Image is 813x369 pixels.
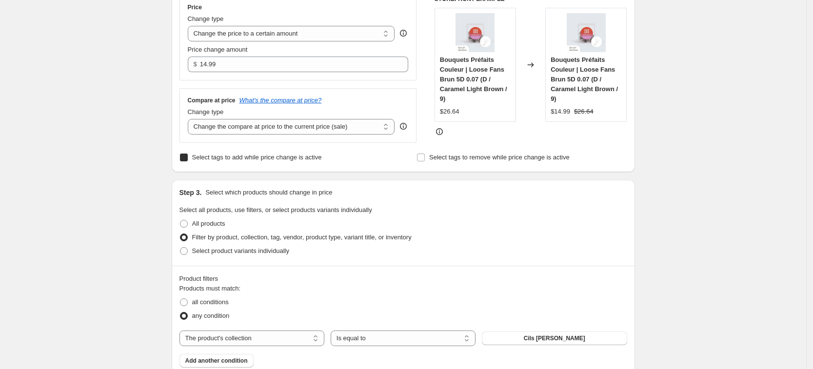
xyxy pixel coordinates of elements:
span: $ [194,60,197,68]
span: Price change amount [188,46,248,53]
span: Change type [188,15,224,22]
span: any condition [192,312,230,319]
span: Bouquets Préfaits Couleur | Loose Fans Brun 5D 0.07 (D / Caramel Light Brown / 9) [440,56,507,102]
h3: Price [188,3,202,11]
span: Filter by product, collection, tag, vendor, product type, variant title, or inventory [192,233,412,241]
span: Cils [PERSON_NAME] [524,334,585,342]
strike: $26.64 [574,107,594,117]
div: Product filters [179,274,627,284]
button: Cils bruns [482,331,627,345]
span: Select tags to remove while price change is active [429,154,570,161]
div: $14.99 [551,107,570,117]
h3: Compare at price [188,97,236,104]
span: Add another condition [185,357,248,365]
img: Legend_LoosePromade-42_80x.jpg [456,13,495,52]
span: Select product variants individually [192,247,289,254]
span: Select all products, use filters, or select products variants individually [179,206,372,214]
span: Change type [188,108,224,116]
input: 80.00 [200,57,394,72]
div: help [398,28,408,38]
span: all conditions [192,298,229,306]
div: $26.64 [440,107,459,117]
img: Legend_LoosePromade-42_80x.jpg [567,13,606,52]
h2: Step 3. [179,188,202,197]
button: Add another condition [179,354,254,368]
span: All products [192,220,225,227]
span: Products must match: [179,285,241,292]
button: What's the compare at price? [239,97,322,104]
span: Bouquets Préfaits Couleur | Loose Fans Brun 5D 0.07 (D / Caramel Light Brown / 9) [551,56,618,102]
span: Select tags to add while price change is active [192,154,322,161]
div: help [398,121,408,131]
p: Select which products should change in price [205,188,332,197]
